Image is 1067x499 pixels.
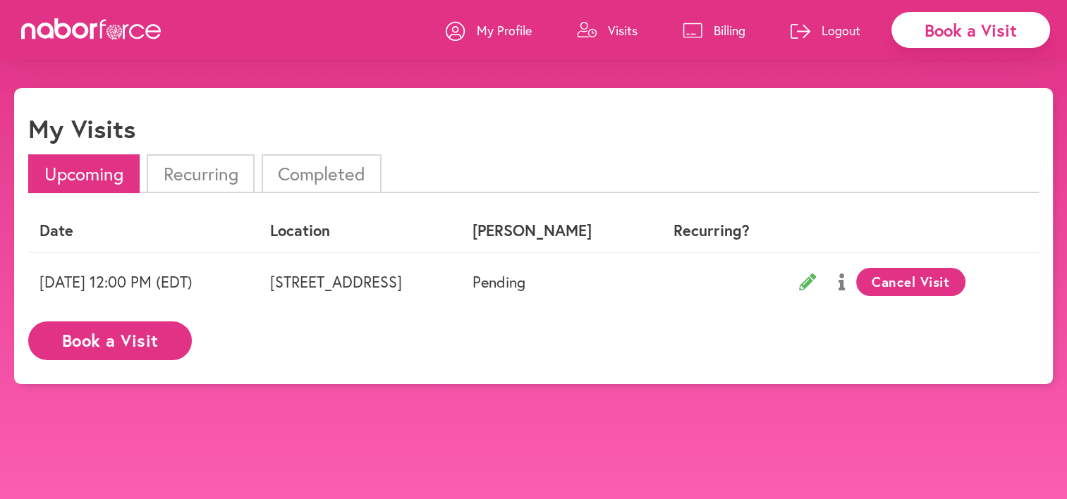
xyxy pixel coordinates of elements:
[262,154,382,193] li: Completed
[477,22,532,39] p: My Profile
[791,9,860,51] a: Logout
[259,252,461,311] td: [STREET_ADDRESS]
[822,22,860,39] p: Logout
[28,210,259,252] th: Date
[28,332,192,345] a: Book a Visit
[891,12,1050,48] div: Book a Visit
[683,9,745,51] a: Billing
[608,22,638,39] p: Visits
[647,210,776,252] th: Recurring?
[28,252,259,311] td: [DATE] 12:00 PM (EDT)
[446,9,532,51] a: My Profile
[461,252,647,311] td: Pending
[28,321,192,360] button: Book a Visit
[577,9,638,51] a: Visits
[28,113,135,144] h1: My Visits
[714,22,745,39] p: Billing
[856,268,965,296] button: Cancel Visit
[28,154,140,193] li: Upcoming
[147,154,254,193] li: Recurring
[461,210,647,252] th: [PERSON_NAME]
[259,210,461,252] th: Location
